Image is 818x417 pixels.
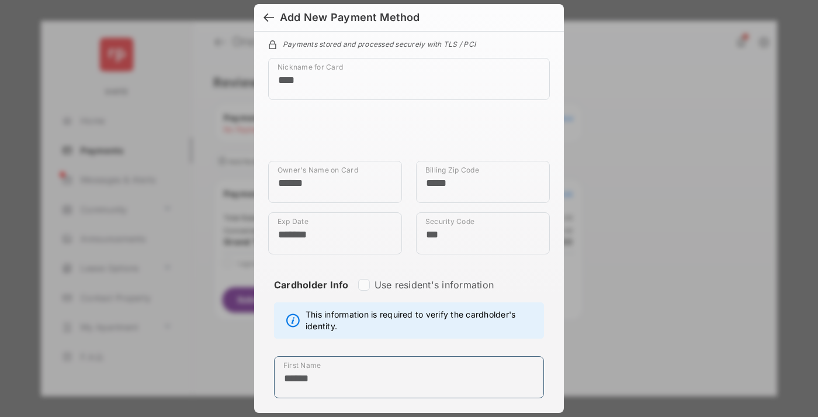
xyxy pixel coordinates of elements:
label: Use resident's information [375,279,494,291]
span: This information is required to verify the cardholder's identity. [306,309,538,332]
iframe: Credit card field [268,109,550,161]
strong: Cardholder Info [274,279,349,312]
div: Add New Payment Method [280,11,420,24]
div: Payments stored and processed securely with TLS / PCI [268,38,550,49]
